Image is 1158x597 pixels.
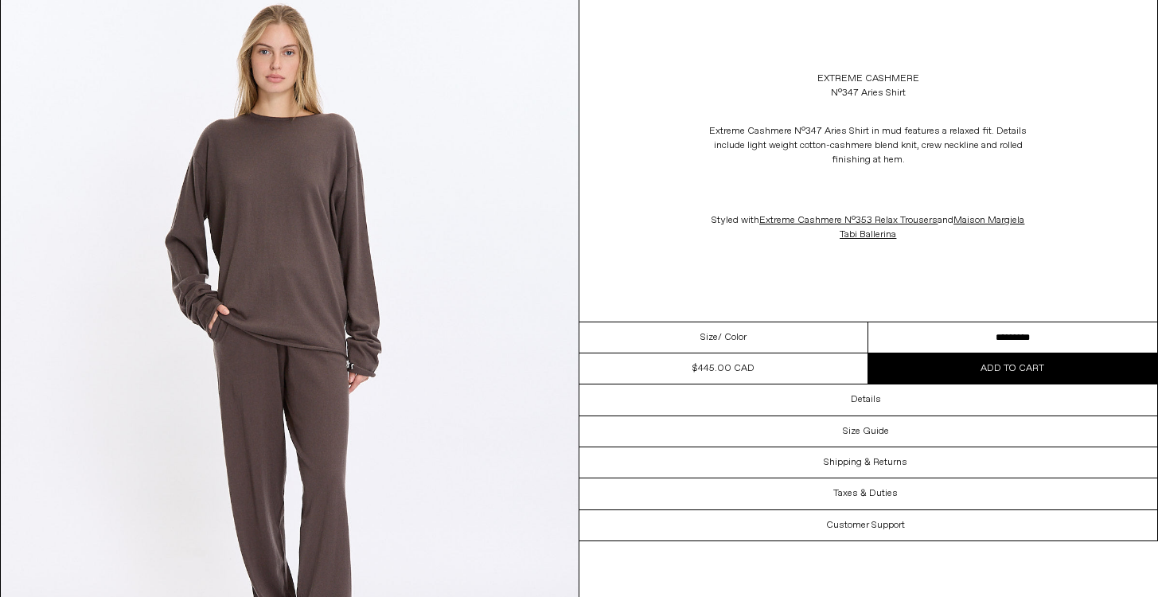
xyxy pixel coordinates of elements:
button: Add to cart [868,353,1157,384]
span: Extreme Cashmere N°347 Aries Shirt in mud features a relaxed fit. Details include light weight co... [709,125,1027,166]
span: Styled with and [712,214,1024,241]
a: Extreme Cashmere N°353 Relax Trousers [759,214,938,227]
h3: Details [851,394,881,405]
h3: Taxes & Duties [833,488,898,499]
h3: Shipping & Returns [824,457,907,468]
div: $445.00 CAD [692,361,754,376]
a: Extreme Cashmere [817,72,919,86]
div: N°347 Aries Shirt [831,86,906,100]
span: Add to cart [981,362,1044,375]
h3: Size Guide [843,426,889,437]
span: Size [700,330,718,345]
span: / Color [718,330,747,345]
h3: Customer Support [826,520,905,531]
